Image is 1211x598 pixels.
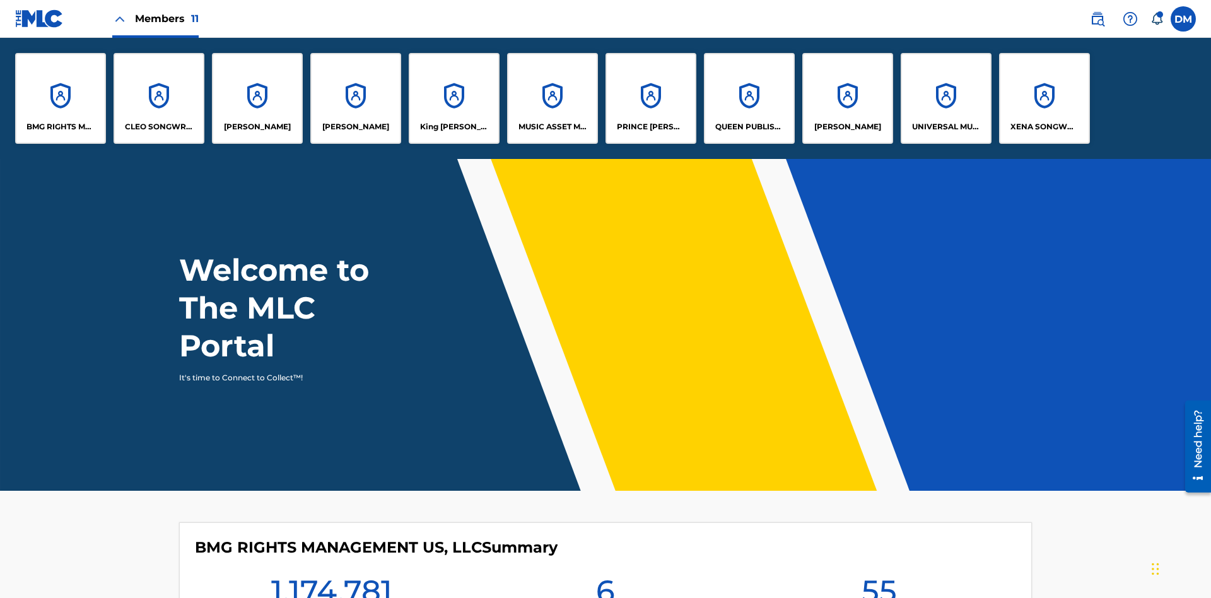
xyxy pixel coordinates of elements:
a: AccountsKing [PERSON_NAME] [409,53,500,144]
a: Accounts[PERSON_NAME] [310,53,401,144]
p: BMG RIGHTS MANAGEMENT US, LLC [26,121,95,132]
div: User Menu [1171,6,1196,32]
p: EYAMA MCSINGER [322,121,389,132]
p: RONALD MCTESTERSON [814,121,881,132]
a: Public Search [1085,6,1110,32]
a: AccountsXENA SONGWRITER [999,53,1090,144]
a: Accounts[PERSON_NAME] [802,53,893,144]
a: AccountsBMG RIGHTS MANAGEMENT US, LLC [15,53,106,144]
p: CLEO SONGWRITER [125,121,194,132]
p: UNIVERSAL MUSIC PUB GROUP [912,121,981,132]
h1: Welcome to The MLC Portal [179,251,415,365]
img: help [1123,11,1138,26]
a: AccountsCLEO SONGWRITER [114,53,204,144]
div: Notifications [1150,13,1163,25]
div: Drag [1152,550,1159,588]
iframe: Resource Center [1176,396,1211,499]
a: Accounts[PERSON_NAME] [212,53,303,144]
p: ELVIS COSTELLO [224,121,291,132]
p: QUEEN PUBLISHA [715,121,784,132]
a: AccountsMUSIC ASSET MANAGEMENT (MAM) [507,53,598,144]
img: search [1090,11,1105,26]
p: XENA SONGWRITER [1010,121,1079,132]
a: AccountsPRINCE [PERSON_NAME] [605,53,696,144]
span: Members [135,11,199,26]
p: PRINCE MCTESTERSON [617,121,686,132]
h4: BMG RIGHTS MANAGEMENT US, LLC [195,538,558,557]
span: 11 [191,13,199,25]
p: MUSIC ASSET MANAGEMENT (MAM) [518,121,587,132]
p: King McTesterson [420,121,489,132]
img: Close [112,11,127,26]
a: AccountsUNIVERSAL MUSIC PUB GROUP [901,53,992,144]
img: MLC Logo [15,9,64,28]
p: It's time to Connect to Collect™! [179,372,398,384]
a: AccountsQUEEN PUBLISHA [704,53,795,144]
iframe: Chat Widget [1148,537,1211,598]
div: Help [1118,6,1143,32]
